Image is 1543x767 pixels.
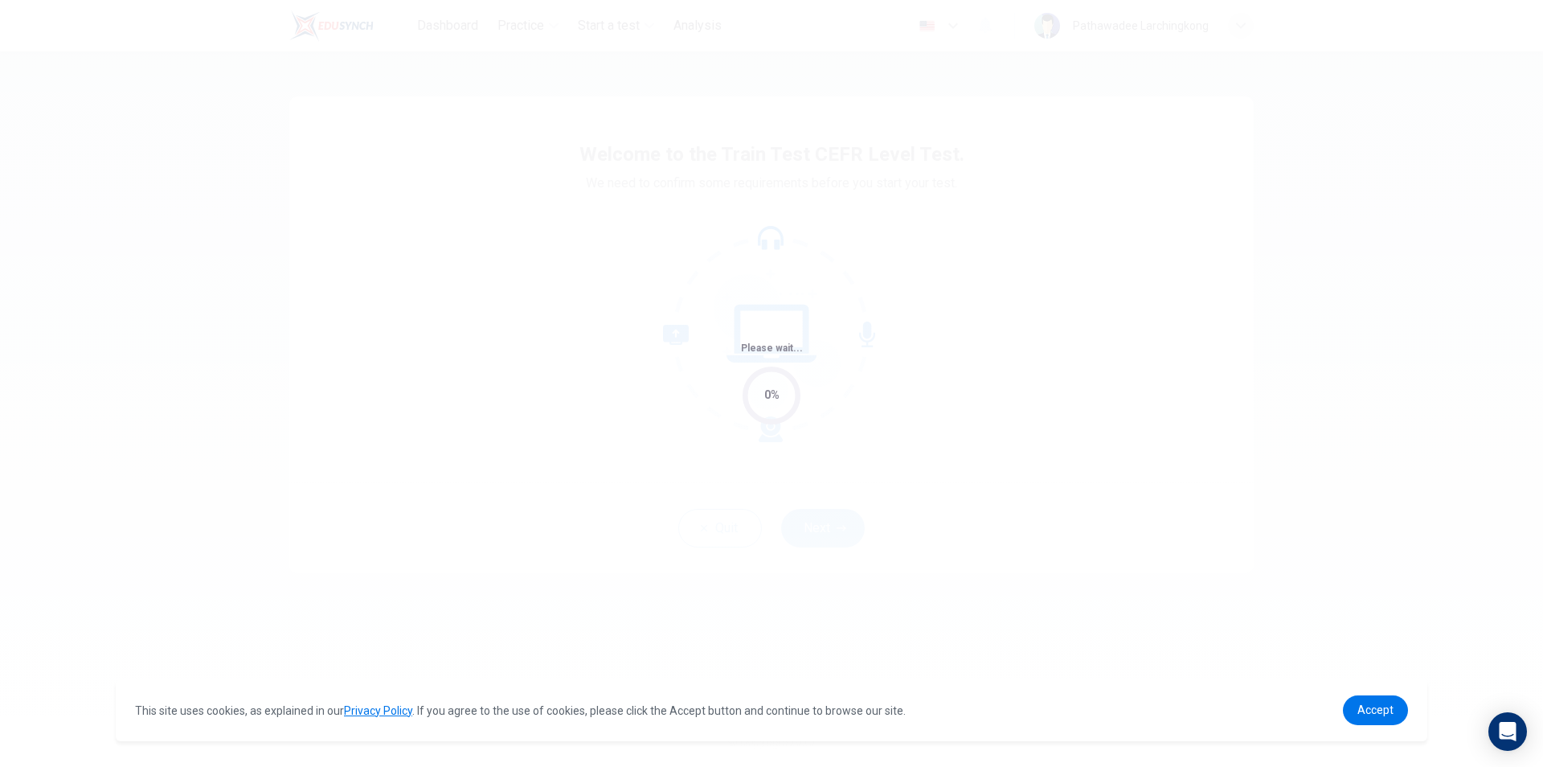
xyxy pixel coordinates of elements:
[135,704,906,717] span: This site uses cookies, as explained in our . If you agree to the use of cookies, please click th...
[764,386,780,404] div: 0%
[1357,703,1394,716] span: Accept
[344,704,412,717] a: Privacy Policy
[1343,695,1408,725] a: dismiss cookie message
[741,342,803,354] span: Please wait...
[116,679,1427,741] div: cookieconsent
[1488,712,1527,751] div: Open Intercom Messenger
